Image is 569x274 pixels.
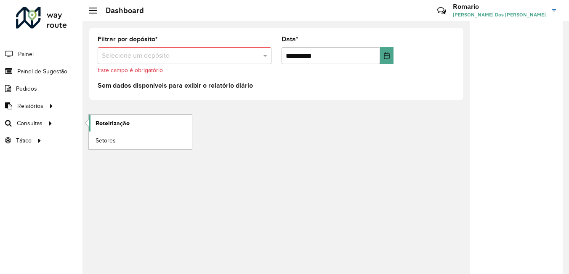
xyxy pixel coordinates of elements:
[433,2,451,20] a: Contato Rápido
[380,47,394,64] button: Choose Date
[97,6,144,15] h2: Dashboard
[17,119,43,128] span: Consultas
[282,34,298,44] label: Data
[96,136,116,145] span: Setores
[89,115,192,132] a: Roteirização
[98,67,163,73] formly-validation-message: Este campo é obrigatório
[18,50,34,59] span: Painel
[16,136,32,145] span: Tático
[453,3,546,11] h3: Romario
[89,132,192,149] a: Setores
[98,34,158,44] label: Filtrar por depósito
[98,81,253,91] label: Sem dados disponíveis para exibir o relatório diário
[17,102,43,110] span: Relatórios
[16,84,37,93] span: Pedidos
[17,67,67,76] span: Painel de Sugestão
[96,119,130,128] span: Roteirização
[453,11,546,19] span: [PERSON_NAME] Dos [PERSON_NAME]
